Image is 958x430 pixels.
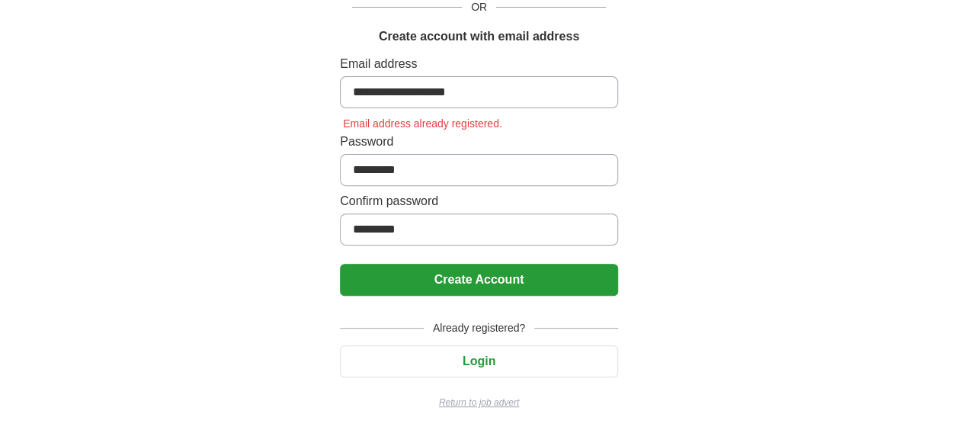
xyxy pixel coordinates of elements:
[424,320,534,336] span: Already registered?
[340,345,618,377] button: Login
[340,192,618,210] label: Confirm password
[340,355,618,367] a: Login
[340,396,618,409] a: Return to job advert
[340,133,618,151] label: Password
[340,264,618,296] button: Create Account
[340,117,505,130] span: Email address already registered.
[340,55,618,73] label: Email address
[379,27,579,46] h1: Create account with email address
